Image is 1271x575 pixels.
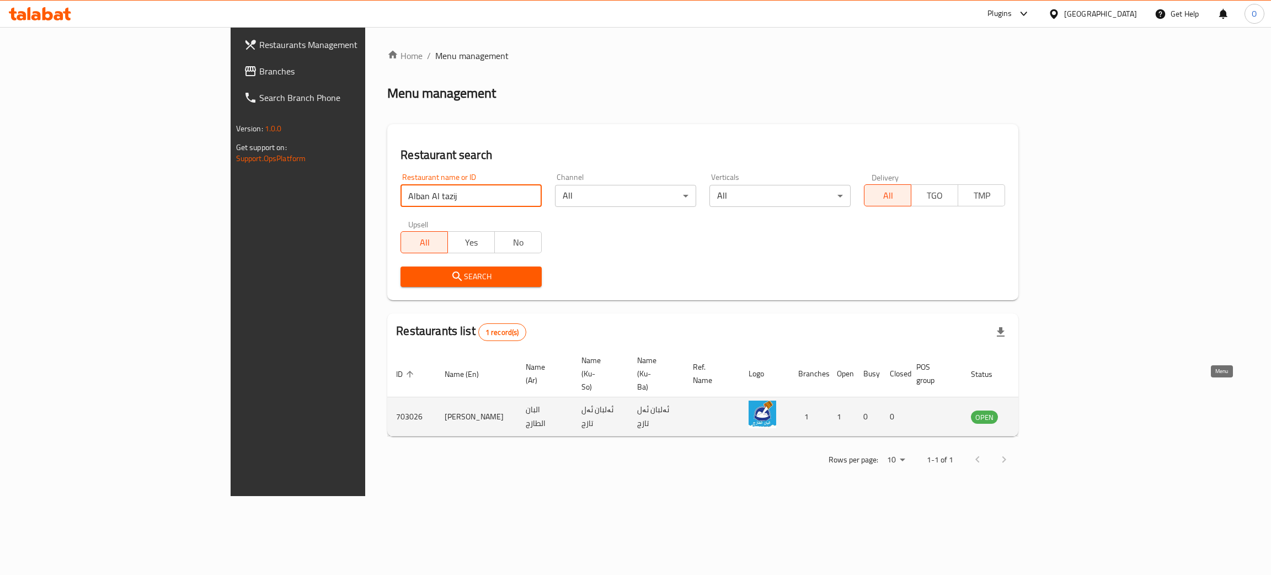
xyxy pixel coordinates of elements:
[987,319,1014,345] div: Export file
[749,401,776,428] img: Alban Al Tazij
[387,350,1058,436] table: enhanced table
[971,368,1007,381] span: Status
[479,327,526,338] span: 1 record(s)
[971,411,998,424] span: OPEN
[400,147,1005,163] h2: Restaurant search
[236,121,263,136] span: Version:
[235,31,443,58] a: Restaurants Management
[573,397,628,436] td: ئەلبان ئەل تازج
[408,220,429,228] label: Upsell
[911,184,958,206] button: TGO
[628,397,684,436] td: ئەلبان ئەل تازج
[864,184,911,206] button: All
[396,368,417,381] span: ID
[236,140,287,155] span: Get support on:
[881,397,907,436] td: 0
[555,185,696,207] div: All
[883,452,909,468] div: Rows per page:
[927,453,953,467] p: 1-1 of 1
[987,7,1012,20] div: Plugins
[517,397,573,436] td: البان الطازج
[400,267,542,287] button: Search
[637,354,671,393] span: Name (Ku-Ba)
[869,188,907,204] span: All
[259,38,434,51] span: Restaurants Management
[452,235,490,251] span: Yes
[855,397,881,436] td: 0
[693,360,727,387] span: Ref. Name
[494,231,542,253] button: No
[828,350,855,397] th: Open
[405,235,444,251] span: All
[916,188,954,204] span: TGO
[963,188,1001,204] span: TMP
[881,350,907,397] th: Closed
[436,397,517,436] td: [PERSON_NAME]
[396,323,526,341] h2: Restaurants list
[235,84,443,111] a: Search Branch Phone
[435,49,509,62] span: Menu management
[1064,8,1137,20] div: [GEOGRAPHIC_DATA]
[789,350,828,397] th: Branches
[445,368,493,381] span: Name (En)
[387,49,1018,62] nav: breadcrumb
[236,151,306,166] a: Support.OpsPlatform
[855,350,881,397] th: Busy
[1252,8,1257,20] span: O
[400,185,542,207] input: Search for restaurant name or ID..
[916,360,949,387] span: POS group
[709,185,851,207] div: All
[581,354,615,393] span: Name (Ku-So)
[409,270,533,284] span: Search
[235,58,443,84] a: Branches
[958,184,1005,206] button: TMP
[400,231,448,253] button: All
[872,173,899,181] label: Delivery
[828,397,855,436] td: 1
[478,323,526,341] div: Total records count
[789,397,828,436] td: 1
[829,453,878,467] p: Rows per page:
[265,121,282,136] span: 1.0.0
[971,411,998,424] div: OPEN
[447,231,495,253] button: Yes
[740,350,789,397] th: Logo
[499,235,537,251] span: No
[526,360,559,387] span: Name (Ar)
[259,91,434,104] span: Search Branch Phone
[259,65,434,78] span: Branches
